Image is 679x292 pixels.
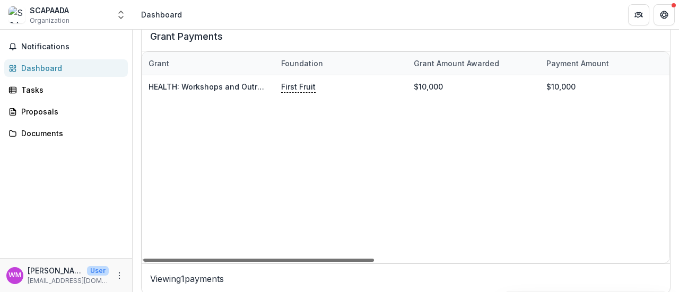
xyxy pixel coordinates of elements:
[21,106,119,117] div: Proposals
[28,265,83,276] p: [PERSON_NAME]
[275,52,407,75] div: Foundation
[4,125,128,142] a: Documents
[4,103,128,120] a: Proposals
[113,269,126,282] button: More
[150,31,661,51] h2: Grant Payments
[149,82,457,91] a: HEALTH: Workshops and Outreach among youth and families around mental health
[137,7,186,22] nav: breadcrumb
[4,38,128,55] button: Notifications
[4,81,128,99] a: Tasks
[540,52,673,75] div: Payment Amount
[540,75,673,98] div: $10,000
[407,52,540,75] div: Grant amount awarded
[8,272,21,279] div: Walter Masangila
[142,58,176,69] div: Grant
[275,58,329,69] div: Foundation
[30,16,69,25] span: Organization
[21,42,124,51] span: Notifications
[540,58,615,69] div: Payment Amount
[21,84,119,95] div: Tasks
[142,52,275,75] div: Grant
[21,63,119,74] div: Dashboard
[281,81,316,92] p: First Fruit
[141,9,182,20] div: Dashboard
[8,6,25,23] img: SCAPAADA
[4,59,128,77] a: Dashboard
[114,4,128,25] button: Open entity switcher
[28,276,109,286] p: [EMAIL_ADDRESS][DOMAIN_NAME]
[654,4,675,25] button: Get Help
[628,4,649,25] button: Partners
[407,75,540,98] div: $10,000
[87,266,109,276] p: User
[150,272,661,285] p: Viewing 1 payments
[30,5,69,16] div: SCAPAADA
[21,128,119,139] div: Documents
[407,58,506,69] div: Grant amount awarded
